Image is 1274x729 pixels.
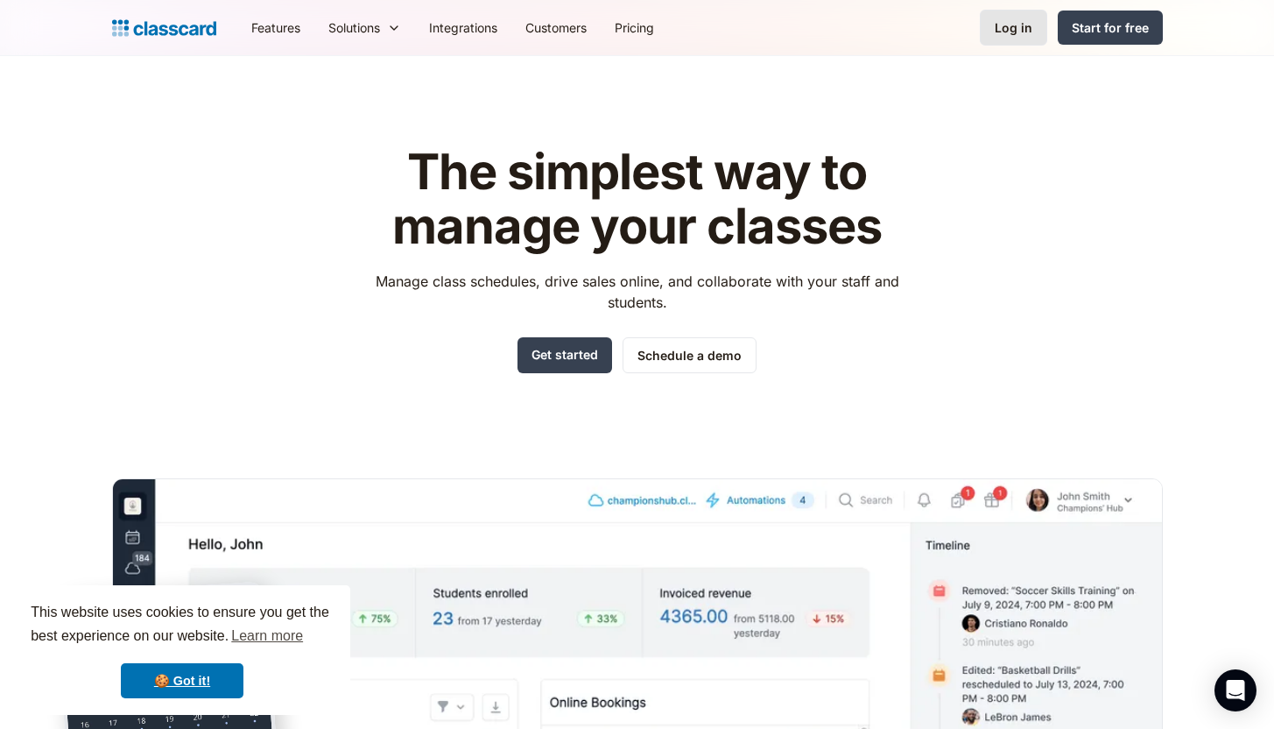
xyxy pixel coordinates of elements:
[229,623,306,649] a: learn more about cookies
[314,8,415,47] div: Solutions
[359,271,915,313] p: Manage class schedules, drive sales online, and collaborate with your staff and students.
[1058,11,1163,45] a: Start for free
[237,8,314,47] a: Features
[980,10,1047,46] a: Log in
[359,145,915,253] h1: The simplest way to manage your classes
[995,18,1032,37] div: Log in
[328,18,380,37] div: Solutions
[1072,18,1149,37] div: Start for free
[511,8,601,47] a: Customers
[112,16,216,40] a: home
[31,602,334,649] span: This website uses cookies to ensure you get the best experience on our website.
[517,337,612,373] a: Get started
[601,8,668,47] a: Pricing
[121,663,243,698] a: dismiss cookie message
[623,337,757,373] a: Schedule a demo
[14,585,350,715] div: cookieconsent
[415,8,511,47] a: Integrations
[1214,669,1256,711] div: Open Intercom Messenger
